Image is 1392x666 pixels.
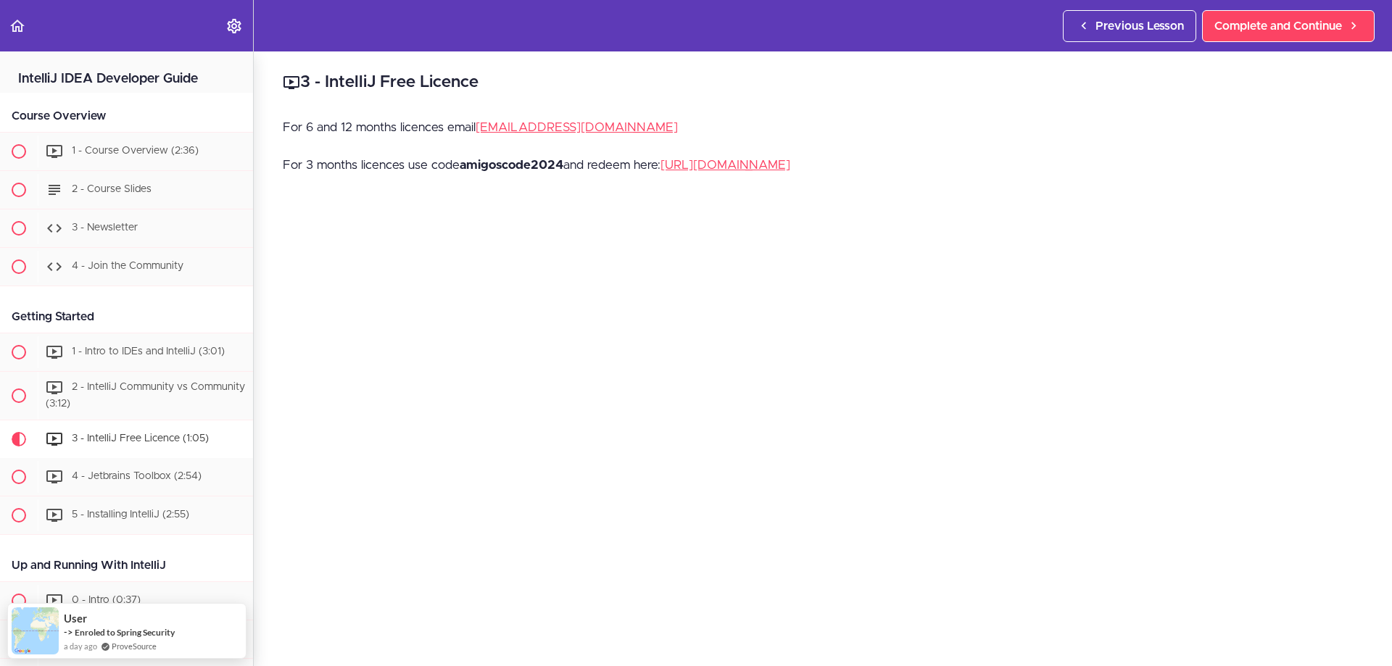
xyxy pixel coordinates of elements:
span: 4 - Join the Community [72,261,183,271]
a: Complete and Continue [1202,10,1375,42]
h2: 3 - IntelliJ Free Licence [283,70,1363,95]
span: Previous Lesson [1095,17,1184,35]
span: 4 - Jetbrains Toolbox (2:54) [72,471,202,481]
a: ProveSource [112,640,157,652]
p: For 3 months licences use code and redeem here: [283,154,1363,176]
a: [EMAIL_ADDRESS][DOMAIN_NAME] [476,121,678,133]
span: a day ago [64,640,97,652]
span: 5 - Installing IntelliJ (2:55) [72,509,189,520]
span: 1 - Intro to IDEs and IntelliJ (3:01) [72,346,225,357]
span: 3 - Newsletter [72,222,138,233]
p: For 6 and 12 months licences email [283,117,1363,138]
span: -> [64,626,73,638]
span: 2 - Course Slides [72,184,152,194]
span: 0 - Intro (0:37) [72,595,141,605]
span: 3 - IntelliJ Free Licence (1:05) [72,433,209,444]
a: Enroled to Spring Security [75,627,175,638]
svg: Back to course curriculum [9,17,26,35]
span: 1 - Course Overview (2:36) [72,146,199,156]
a: [URL][DOMAIN_NAME] [660,159,790,171]
span: User [64,612,87,625]
img: provesource social proof notification image [12,607,59,654]
svg: Settings Menu [225,17,243,35]
span: 2 - IntelliJ Community vs Community (3:12) [46,382,245,409]
span: Complete and Continue [1214,17,1342,35]
strong: amigoscode2024 [460,159,563,171]
a: Previous Lesson [1063,10,1196,42]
